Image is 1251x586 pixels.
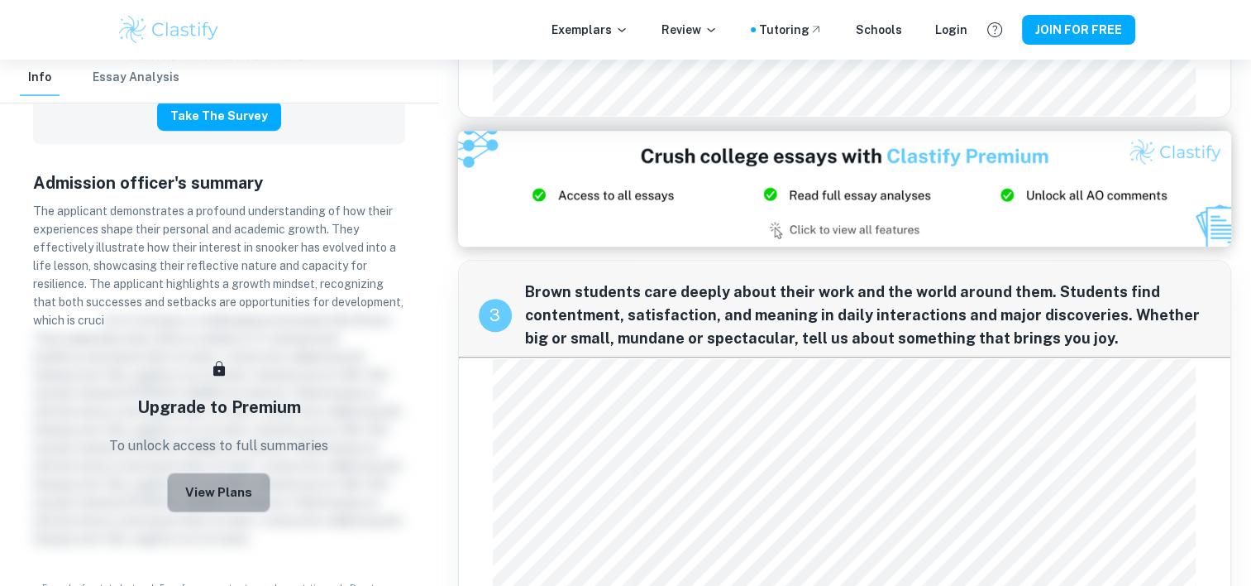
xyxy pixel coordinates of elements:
[458,131,1231,247] img: Ad
[109,436,328,456] p: To unlock access to full summaries
[1022,15,1135,45] button: JOIN FOR FREE
[117,13,222,46] img: Clastify logo
[33,204,403,327] span: The applicant demonstrates a profound understanding of how their experiences shape their personal...
[856,21,902,39] a: Schools
[759,21,823,39] a: Tutoring
[33,314,404,545] span: al for thriving in a challenging environment like Brown. Their leadership style reflects a balanc...
[525,281,1210,350] span: Brown students care deeply about their work and the world around them. Students find contentment,...
[157,101,281,131] button: Take the Survey
[551,21,628,39] p: Exemplars
[981,16,1009,44] button: Help and Feedback
[20,60,60,96] button: Info
[137,395,301,420] h5: Upgrade to Premium
[167,473,270,512] button: View Plans
[661,21,718,39] p: Review
[93,60,179,96] button: Essay Analysis
[479,299,512,332] div: recipe
[33,171,405,195] h5: Admission officer's summary
[935,21,967,39] a: Login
